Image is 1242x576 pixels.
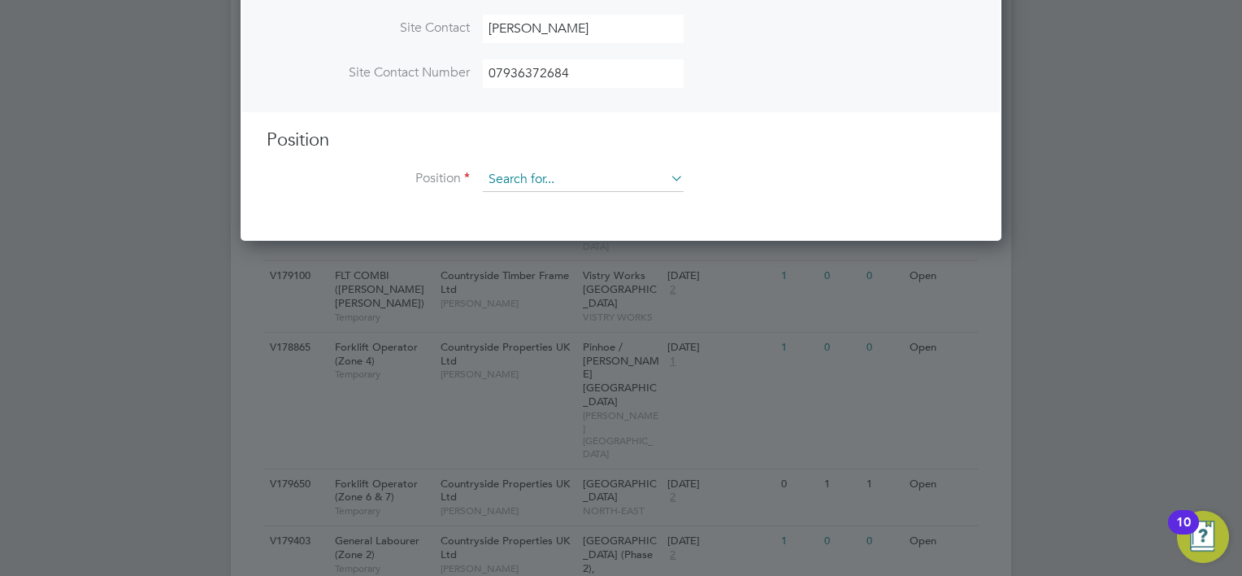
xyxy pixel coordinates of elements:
label: Site Contact Number [267,64,470,81]
div: 10 [1176,522,1191,543]
input: Search for... [483,168,684,192]
button: Open Resource Center, 10 new notifications [1177,511,1229,563]
label: Site Contact [267,20,470,37]
h3: Position [267,129,975,152]
label: Position [267,170,470,187]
